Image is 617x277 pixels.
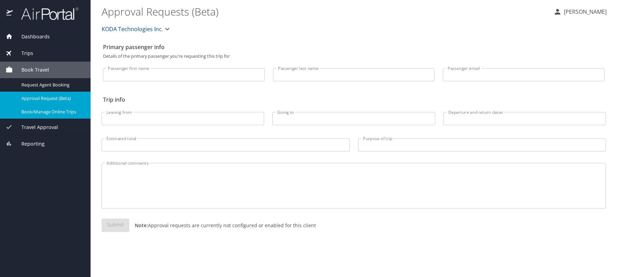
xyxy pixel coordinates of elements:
[103,54,605,58] p: Details of the primary passenger you're requesting this trip for
[135,222,148,229] strong: Note:
[21,109,82,115] span: Book/Manage Online Trips
[13,7,78,20] img: airportal-logo.png
[13,66,49,74] span: Book Travel
[102,1,548,22] h1: Approval Requests (Beta)
[129,222,316,229] p: Approval requests are currently not configured or enabled for this client
[13,49,33,57] span: Trips
[6,7,13,20] img: icon-airportal.png
[562,8,607,16] p: [PERSON_NAME]
[13,140,45,148] span: Reporting
[13,33,50,40] span: Dashboards
[13,123,58,131] span: Travel Approval
[99,22,174,36] button: KODA Technologies Inc.
[103,94,605,105] h2: Trip info
[102,24,163,34] span: KODA Technologies Inc.
[21,95,82,102] span: Approval Request (Beta)
[21,82,82,88] span: Request Agent Booking
[551,6,609,18] button: [PERSON_NAME]
[103,41,605,53] h2: Primary passenger info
